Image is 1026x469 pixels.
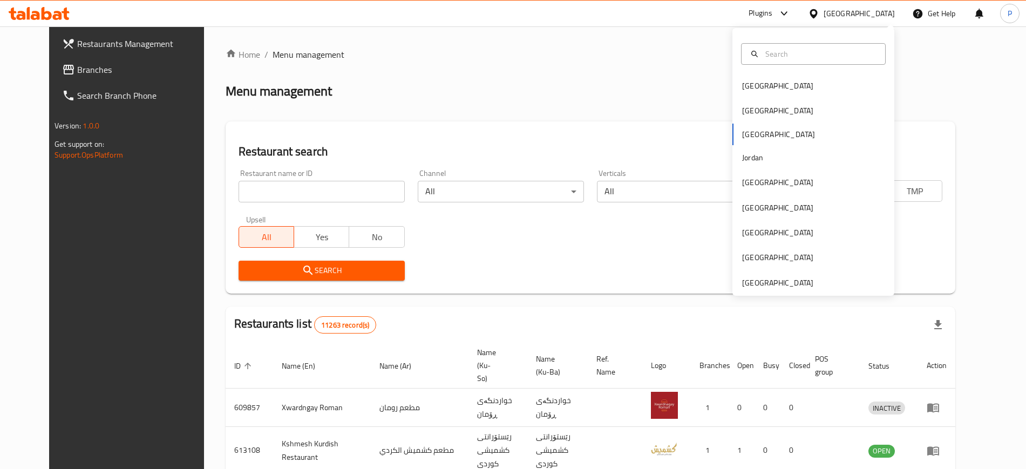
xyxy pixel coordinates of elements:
div: OPEN [868,445,895,458]
span: OPEN [868,445,895,457]
span: Ref. Name [596,352,629,378]
th: Action [918,343,955,389]
div: Menu [927,401,947,414]
div: Menu [927,444,947,457]
div: [GEOGRAPHIC_DATA] [742,105,813,117]
div: Jordan [742,152,763,164]
div: Total records count [314,316,376,334]
h2: Restaurant search [239,144,942,160]
th: Closed [780,343,806,389]
span: Restaurants Management [77,37,212,50]
h2: Restaurants list [234,316,377,334]
td: مطعم رومان [371,389,468,427]
span: 1.0.0 [83,119,99,133]
a: Branches [53,57,220,83]
a: Search Branch Phone [53,83,220,108]
span: Search [247,264,396,277]
div: [GEOGRAPHIC_DATA] [824,8,895,19]
button: TMP [887,180,942,202]
td: 609857 [226,389,273,427]
span: Name (En) [282,359,329,372]
div: [GEOGRAPHIC_DATA] [742,252,813,263]
div: All [597,181,763,202]
span: All [243,229,290,245]
span: Branches [77,63,212,76]
span: Yes [298,229,345,245]
span: ID [234,359,255,372]
td: 0 [780,389,806,427]
th: Open [729,343,755,389]
div: [GEOGRAPHIC_DATA] [742,202,813,214]
label: Upsell [246,215,266,223]
button: Search [239,261,405,281]
span: Search Branch Phone [77,89,212,102]
div: [GEOGRAPHIC_DATA] [742,80,813,92]
a: Support.OpsPlatform [55,148,123,162]
span: Version: [55,119,81,133]
div: Export file [925,312,951,338]
img: Xwardngay Roman [651,392,678,419]
img: Kshmesh Kurdish Restaurant [651,435,678,462]
span: Get support on: [55,137,104,151]
a: Home [226,48,260,61]
input: Search [761,48,879,60]
span: P [1008,8,1012,19]
button: No [349,226,404,248]
a: Restaurants Management [53,31,220,57]
td: 1 [691,389,729,427]
th: Branches [691,343,729,389]
li: / [264,48,268,61]
span: Name (Ar) [379,359,425,372]
td: 0 [729,389,755,427]
div: [GEOGRAPHIC_DATA] [742,176,813,188]
span: No [354,229,400,245]
td: Xwardngay Roman [273,389,371,427]
span: TMP [892,183,938,199]
td: خواردنگەی ڕۆمان [468,389,527,427]
div: [GEOGRAPHIC_DATA] [742,227,813,239]
td: 0 [755,389,780,427]
span: Name (Ku-So) [477,346,514,385]
div: All [418,181,584,202]
button: Yes [294,226,349,248]
td: خواردنگەی ڕۆمان [527,389,588,427]
div: [GEOGRAPHIC_DATA] [742,277,813,289]
span: POS group [815,352,847,378]
nav: breadcrumb [226,48,955,61]
th: Busy [755,343,780,389]
span: 11263 record(s) [315,320,376,330]
button: All [239,226,294,248]
h2: Menu management [226,83,332,100]
div: Plugins [749,7,772,20]
span: INACTIVE [868,402,905,414]
input: Search for restaurant name or ID.. [239,181,405,202]
span: Menu management [273,48,344,61]
span: Name (Ku-Ba) [536,352,575,378]
th: Logo [642,343,691,389]
span: Status [868,359,903,372]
